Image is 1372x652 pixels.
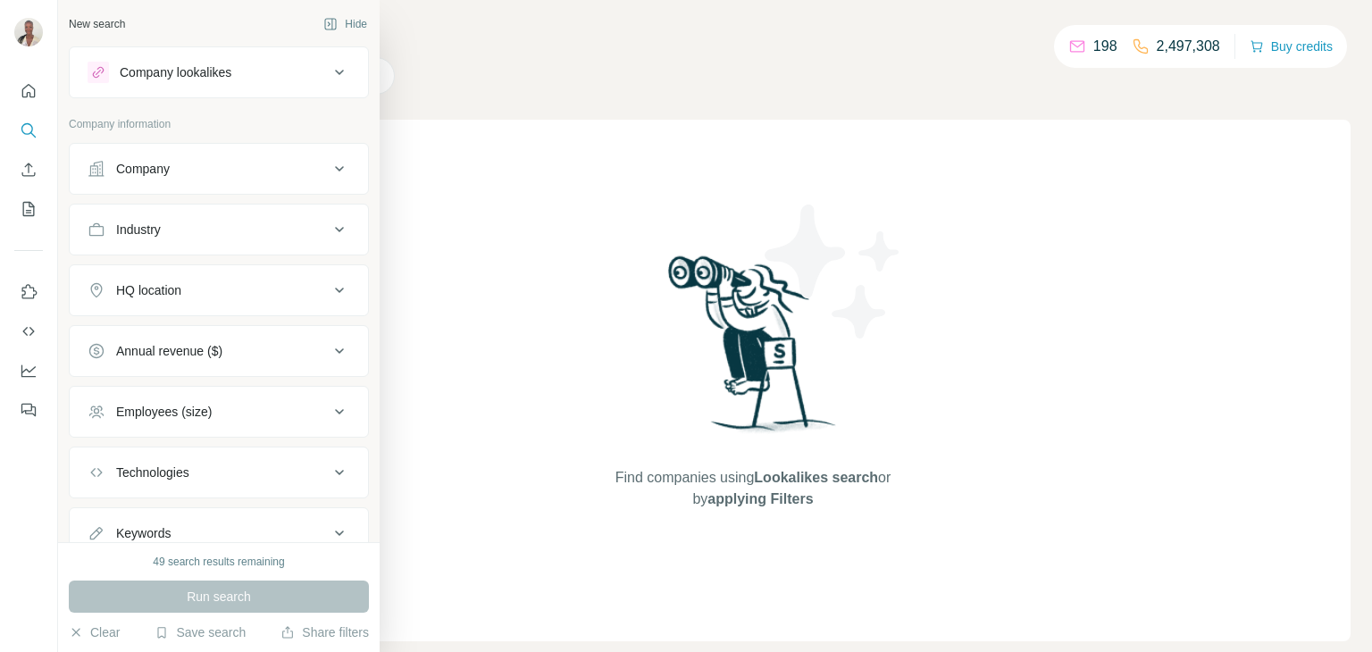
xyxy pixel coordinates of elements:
[14,18,43,46] img: Avatar
[116,160,170,178] div: Company
[707,491,813,506] span: applying Filters
[70,269,368,312] button: HQ location
[1250,34,1333,59] button: Buy credits
[155,21,1351,46] h4: Search
[120,63,231,81] div: Company lookalikes
[14,193,43,225] button: My lists
[280,623,369,641] button: Share filters
[14,114,43,146] button: Search
[610,467,896,510] span: Find companies using or by
[116,464,189,481] div: Technologies
[69,623,120,641] button: Clear
[14,355,43,387] button: Dashboard
[116,403,212,421] div: Employees (size)
[116,342,222,360] div: Annual revenue ($)
[753,191,914,352] img: Surfe Illustration - Stars
[69,16,125,32] div: New search
[153,554,284,570] div: 49 search results remaining
[70,51,368,94] button: Company lookalikes
[1093,36,1117,57] p: 198
[116,524,171,542] div: Keywords
[70,451,368,494] button: Technologies
[116,221,161,238] div: Industry
[69,116,369,132] p: Company information
[14,75,43,107] button: Quick start
[14,394,43,426] button: Feedback
[14,154,43,186] button: Enrich CSV
[70,390,368,433] button: Employees (size)
[311,11,380,38] button: Hide
[754,470,878,485] span: Lookalikes search
[70,512,368,555] button: Keywords
[1157,36,1220,57] p: 2,497,308
[70,208,368,251] button: Industry
[14,315,43,347] button: Use Surfe API
[155,623,246,641] button: Save search
[660,251,846,450] img: Surfe Illustration - Woman searching with binoculars
[70,330,368,372] button: Annual revenue ($)
[14,276,43,308] button: Use Surfe on LinkedIn
[116,281,181,299] div: HQ location
[70,147,368,190] button: Company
